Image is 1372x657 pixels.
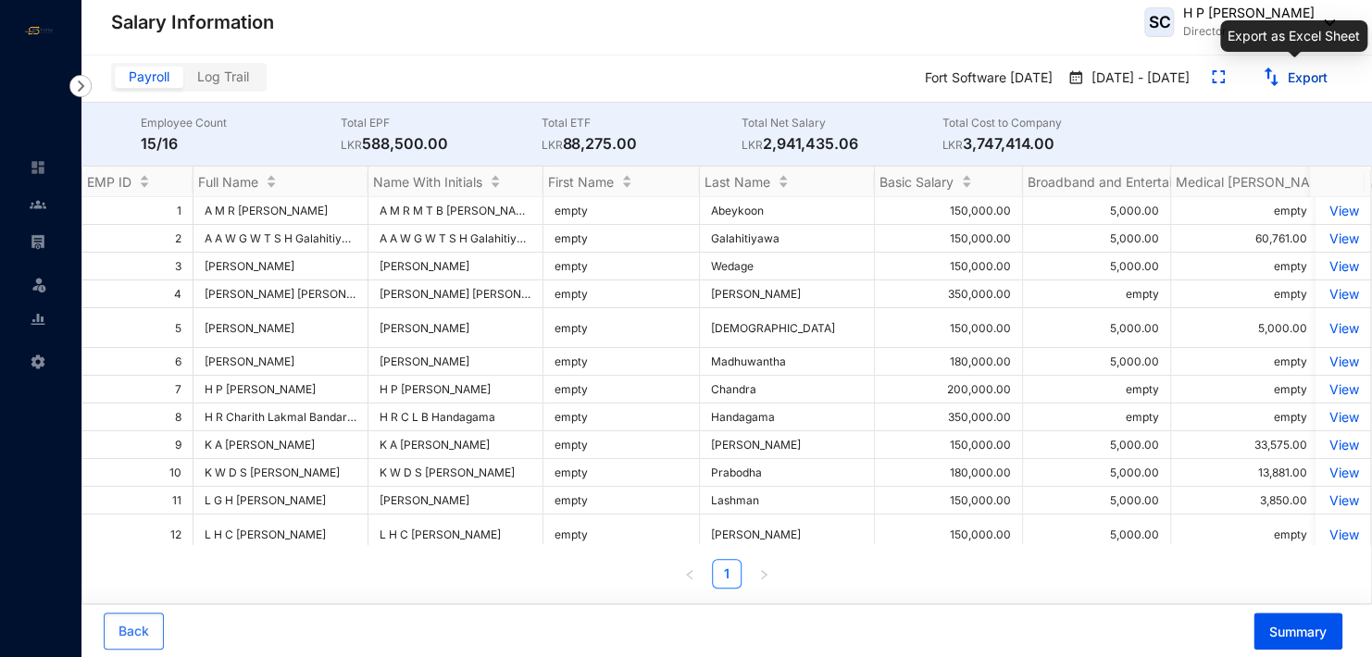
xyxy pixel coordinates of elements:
td: [PERSON_NAME] [700,431,875,459]
p: View [1327,353,1359,369]
a: View [1327,230,1359,246]
td: Chandra [700,376,875,403]
img: export.331d0dd4d426c9acf19646af862b8729.svg [1262,68,1280,86]
td: empty [543,487,700,514]
td: [PERSON_NAME] [700,280,875,308]
td: 350,000.00 [875,280,1023,308]
td: 5,000.00 [1023,197,1171,225]
p: LKR [542,136,563,155]
button: Summary [1254,613,1342,650]
span: H P [PERSON_NAME] [205,382,356,396]
td: 150,000.00 [875,308,1023,348]
th: Last Name [700,167,875,197]
td: 5,000.00 [1023,487,1171,514]
td: [PERSON_NAME] [368,308,543,348]
td: 60,761.00 [1171,225,1319,253]
td: 5,000.00 [1023,459,1171,487]
td: empty [543,514,700,554]
span: L H C [PERSON_NAME] [380,527,501,541]
p: 2,941,435.06 [742,132,942,155]
a: View [1327,492,1359,508]
img: nav-icon-right.af6afadce00d159da59955279c43614e.svg [69,75,92,97]
td: 4 [82,280,193,308]
td: empty [1023,280,1171,308]
td: Madhuwantha [700,348,875,376]
span: A M R [PERSON_NAME] [205,204,328,217]
td: empty [1171,197,1319,225]
td: H R C L B Handagama [368,403,543,431]
p: [DATE] - [DATE] [1084,68,1190,89]
p: 88,275.00 [542,132,742,155]
td: Wedage [700,253,875,280]
td: empty [1023,403,1171,431]
td: Handagama [700,403,875,431]
th: Name With Initials [368,167,543,197]
td: empty [543,376,700,403]
td: 150,000.00 [875,431,1023,459]
p: View [1327,381,1359,397]
td: Galahitiyawa [700,225,875,253]
p: Total EPF [341,114,541,132]
td: [PERSON_NAME] [368,253,543,280]
th: EMP ID [82,167,193,197]
td: 33,575.00 [1171,431,1319,459]
span: Basic Salary [879,174,954,190]
a: Export [1288,69,1328,85]
a: View [1327,320,1359,336]
td: 150,000.00 [875,197,1023,225]
td: 12 [82,514,193,554]
div: Export as Excel Sheet [1220,20,1367,52]
th: Broadband and Entertainment Allowance [1023,167,1171,197]
img: settings-unselected.1febfda315e6e19643a1.svg [30,353,46,370]
p: View [1327,203,1359,218]
a: View [1327,527,1359,542]
p: H P [PERSON_NAME] [1183,4,1315,22]
img: report-unselected.e6a6b4230fc7da01f883.svg [30,311,46,328]
td: empty [1171,514,1319,554]
span: K A [PERSON_NAME] [205,438,356,452]
span: [PERSON_NAME] [PERSON_NAME] [205,287,356,301]
span: [PERSON_NAME] [205,259,356,273]
img: people-unselected.118708e94b43a90eceab.svg [30,196,46,213]
td: empty [1171,253,1319,280]
td: 150,000.00 [875,225,1023,253]
td: [PERSON_NAME] [700,514,875,554]
span: Summary [1269,623,1327,641]
td: empty [1171,376,1319,403]
td: 180,000.00 [875,348,1023,376]
a: View [1327,258,1359,274]
td: 5,000.00 [1171,308,1319,348]
span: Name With Initials [373,174,482,190]
li: Home [15,149,59,186]
td: [PERSON_NAME] [PERSON_NAME] [368,280,543,308]
p: LKR [942,136,963,155]
span: EMP ID [87,174,131,190]
span: First Name [548,174,614,190]
li: Reports [15,301,59,338]
p: Salary Information [111,9,274,35]
a: View [1327,437,1359,452]
span: [PERSON_NAME] [205,354,356,368]
img: dropdown-black.8e83cc76930a90b1a4fdb6d089b7bf3a.svg [1315,19,1335,26]
th: First Name [543,167,700,197]
td: 5,000.00 [1023,348,1171,376]
li: 1 [712,559,742,589]
span: Medical [PERSON_NAME] [1176,174,1334,190]
td: 3,850.00 [1171,487,1319,514]
a: 1 [713,560,741,588]
td: 150,000.00 [875,253,1023,280]
a: View [1327,409,1359,425]
td: H P [PERSON_NAME] [368,376,543,403]
p: Employee Count [141,114,341,132]
td: K W D S [PERSON_NAME] [368,459,543,487]
span: Payroll [129,68,169,84]
td: empty [543,253,700,280]
span: L G H [PERSON_NAME] [205,493,326,507]
p: 588,500.00 [341,132,541,155]
span: K W D S [PERSON_NAME] [205,465,356,479]
td: K A [PERSON_NAME] [368,431,543,459]
p: Fort Software [DATE] [910,63,1060,94]
span: Log Trail [197,68,249,84]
